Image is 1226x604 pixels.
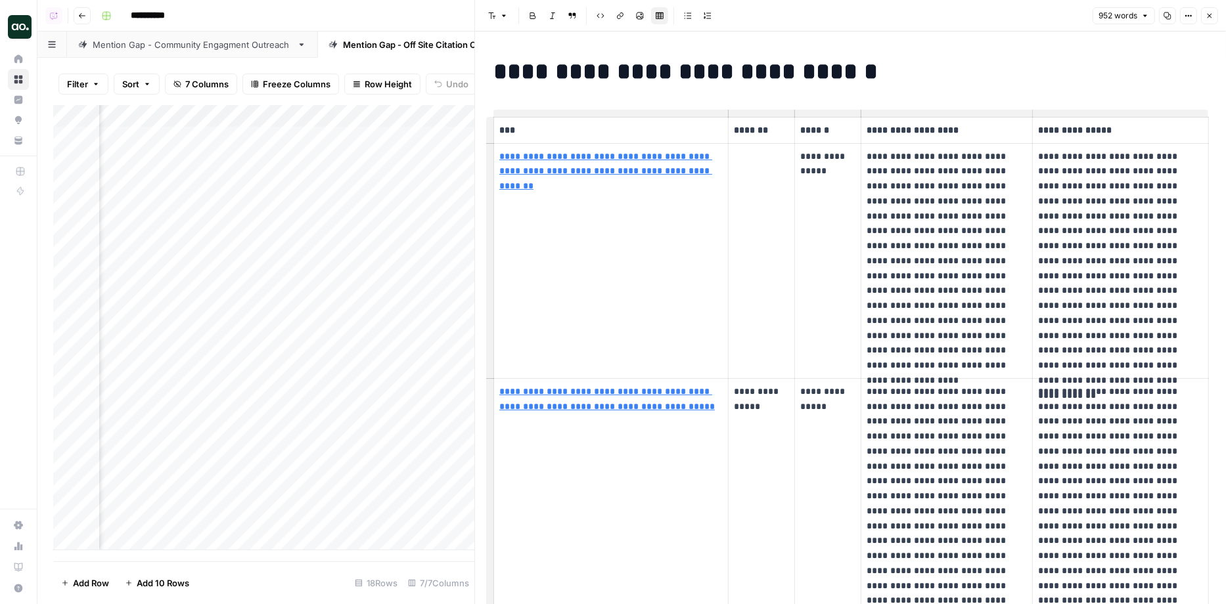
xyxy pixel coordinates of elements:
button: Row Height [344,74,420,95]
a: Mention Gap - Community Engagment Outreach [67,32,317,58]
div: Mention Gap - Community Engagment Outreach [93,38,292,51]
span: Filter [67,77,88,91]
span: Undo [446,77,468,91]
span: Sort [122,77,139,91]
a: Browse [8,69,29,90]
div: 7/7 Columns [403,572,474,593]
a: Settings [8,515,29,536]
img: Dillon Test Logo [8,15,32,39]
button: Filter [58,74,108,95]
a: Usage [8,536,29,557]
button: Undo [426,74,477,95]
a: Mention Gap - Off Site Citation Outreach [317,32,534,58]
button: Freeze Columns [242,74,339,95]
button: Add Row [53,572,117,593]
a: Learning Hub [8,557,29,578]
span: Add 10 Rows [137,576,189,590]
button: Sort [114,74,160,95]
div: 18 Rows [350,572,403,593]
a: Opportunities [8,110,29,131]
a: Insights [8,89,29,110]
button: Workspace: Dillon Test [8,11,29,43]
span: 952 words [1099,10,1137,22]
a: Home [8,49,29,70]
button: 7 Columns [165,74,237,95]
button: Help + Support [8,578,29,599]
button: 952 words [1093,7,1155,24]
span: Freeze Columns [263,77,330,91]
span: Add Row [73,576,109,590]
span: Row Height [365,77,412,91]
div: Mention Gap - Off Site Citation Outreach [343,38,509,51]
span: 7 Columns [185,77,229,91]
button: Add 10 Rows [117,572,197,593]
a: Your Data [8,130,29,151]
